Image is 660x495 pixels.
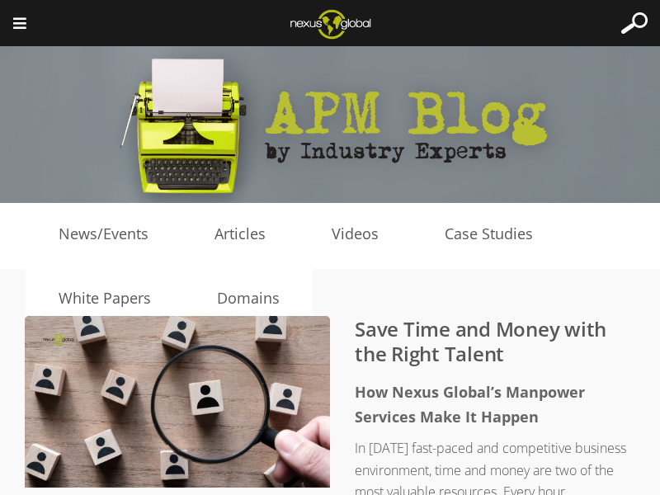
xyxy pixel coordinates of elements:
a: News/Events [26,222,181,247]
img: Nexus Global [277,4,384,44]
img: Save Time and Money with the Right Talent [25,316,330,488]
a: Videos [299,222,412,247]
a: Case Studies [412,222,566,247]
strong: How Nexus Global’s Manpower Services Make It Happen [355,382,585,427]
a: Save Time and Money with the Right Talent [355,315,606,367]
a: Articles [181,222,299,247]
